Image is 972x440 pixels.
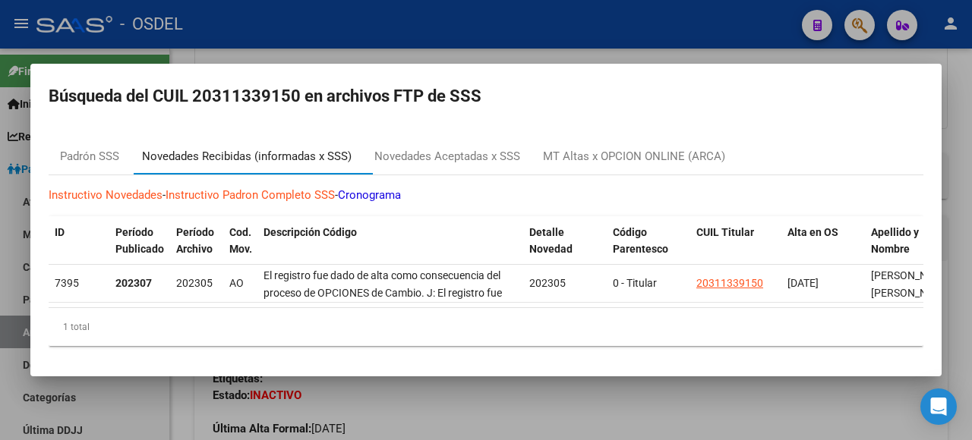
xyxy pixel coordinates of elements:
a: Instructivo Novedades [49,188,163,202]
span: 202305 [176,277,213,289]
a: Cronograma [338,188,401,202]
div: Padrón SSS [60,148,119,165]
p: - - [49,187,923,204]
div: 1 total [49,308,923,346]
span: CUIL Titular [696,226,754,238]
span: AO [229,277,244,289]
datatable-header-cell: Cod. Mov. [223,216,257,283]
span: Código Parentesco [613,226,668,256]
span: 7395 [55,277,79,289]
span: Detalle Novedad [529,226,573,256]
span: ID [55,226,65,238]
span: [DATE] [787,277,819,289]
span: 0 - Titular [613,277,657,289]
span: Período Archivo [176,226,214,256]
datatable-header-cell: Período Publicado [109,216,170,283]
datatable-header-cell: Código Parentesco [607,216,690,283]
span: [PERSON_NAME] [PERSON_NAME] [871,269,952,299]
datatable-header-cell: Apellido y Nombre [865,216,948,283]
span: Alta en OS [787,226,838,238]
span: 202305 [529,277,566,289]
span: Apellido y Nombre [871,226,919,256]
datatable-header-cell: Alta en OS [781,216,865,283]
h2: Búsqueda del CUIL 20311339150 en archivos FTP de SSS [49,82,923,111]
div: MT Altas x OPCION ONLINE (ARCA) [543,148,725,165]
span: Cod. Mov. [229,226,252,256]
datatable-header-cell: Descripción Código [257,216,523,283]
div: Open Intercom Messenger [920,388,957,425]
span: Descripción Código [264,226,357,238]
a: Instructivo Padron Completo SSS [166,188,335,202]
strong: 202307 [115,277,152,289]
span: Período Publicado [115,226,164,256]
div: Novedades Recibidas (informadas x SSS) [142,148,352,165]
datatable-header-cell: CUIL Titular [690,216,781,283]
div: Novedades Aceptadas x SSS [374,148,520,165]
span: El registro fue dado de alta como consecuencia del proceso de OPCIONES de Cambio. J: El registro ... [264,269,502,420]
span: 20311339150 [696,277,763,289]
datatable-header-cell: Detalle Novedad [523,216,607,283]
datatable-header-cell: Período Archivo [170,216,223,283]
datatable-header-cell: ID [49,216,109,283]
